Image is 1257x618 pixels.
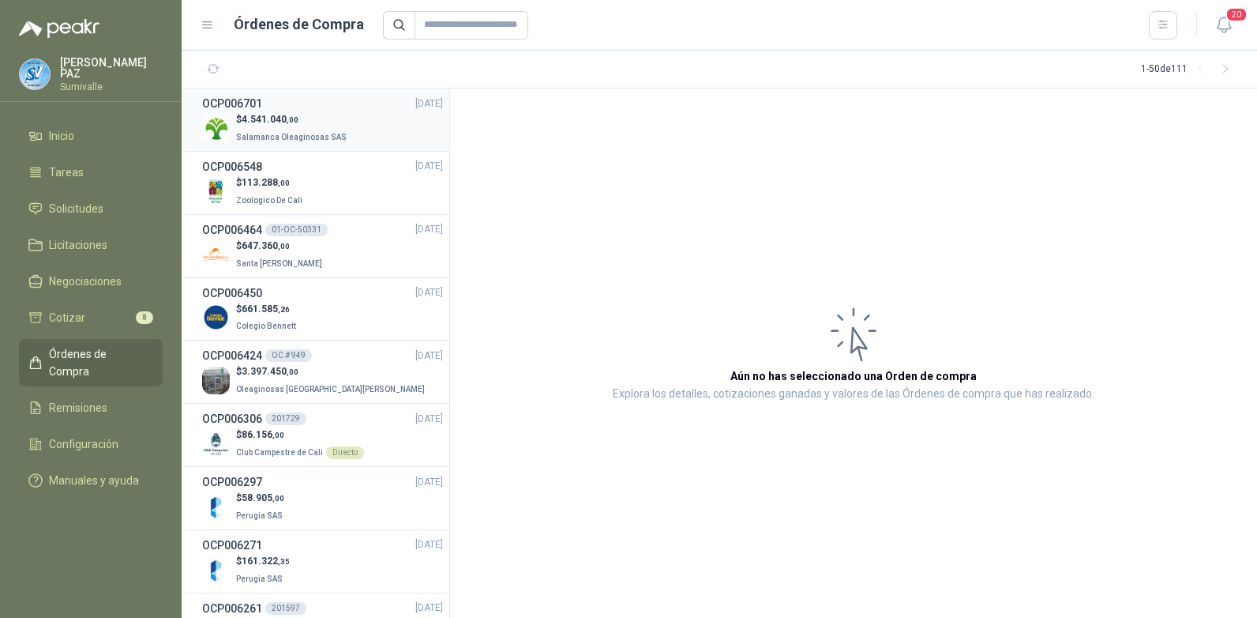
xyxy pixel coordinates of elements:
span: Perugia SAS [236,511,283,520]
h3: OCP006548 [202,158,262,175]
div: 1 - 50 de 111 [1141,57,1238,82]
img: Company Logo [202,303,230,331]
a: Configuración [19,429,163,459]
a: Inicio [19,121,163,151]
a: OCP006297[DATE] Company Logo$58.905,00Perugia SAS [202,473,443,523]
div: 01-OC-50331 [265,224,328,236]
span: ,00 [272,494,284,503]
span: 113.288 [242,177,290,188]
h3: OCP006297 [202,473,262,491]
span: 8 [136,311,153,324]
span: Remisiones [49,399,107,416]
a: Solicitudes [19,194,163,224]
span: 661.585 [242,303,290,315]
h3: OCP006424 [202,347,262,364]
span: Inicio [49,127,74,145]
span: [DATE] [415,475,443,490]
p: $ [236,302,299,317]
img: Company Logo [202,493,230,521]
span: [DATE] [415,222,443,237]
h3: OCP006464 [202,221,262,239]
p: [PERSON_NAME] PAZ [60,57,163,79]
a: Remisiones [19,393,163,423]
img: Company Logo [202,115,230,142]
span: 86.156 [242,429,284,440]
span: ,26 [278,305,290,314]
span: Negociaciones [49,273,122,290]
p: Sumivalle [60,82,163,92]
span: ,00 [287,367,298,376]
h1: Órdenes de Compra [234,13,364,36]
span: Colegio Bennett [236,322,296,330]
div: 201597 [265,602,306,615]
p: $ [236,112,350,127]
img: Company Logo [202,367,230,394]
a: Tareas [19,157,163,187]
span: [DATE] [415,159,443,174]
img: Company Logo [202,556,230,584]
button: 20 [1210,11,1238,40]
div: Directo [326,447,364,459]
p: Explora los detalles, cotizaciones ganadas y valores de las Órdenes de compra que has realizado. [613,385,1094,404]
a: Órdenes de Compra [19,339,163,386]
span: [DATE] [415,349,443,364]
p: $ [236,364,428,379]
a: OCP006701[DATE] Company Logo$4.541.040,00Salamanca Oleaginosas SAS [202,95,443,145]
span: Oleaginosas [GEOGRAPHIC_DATA][PERSON_NAME] [236,385,425,394]
span: Cotizar [49,309,85,326]
h3: OCP006271 [202,537,262,554]
div: 201729 [265,413,306,425]
a: Licitaciones [19,230,163,260]
div: OC # 949 [265,349,312,362]
a: OCP006271[DATE] Company Logo$161.322,35Perugia SAS [202,537,443,586]
a: Manuales y ayuda [19,465,163,496]
img: Company Logo [20,59,50,89]
span: 58.905 [242,492,284,503]
span: Solicitudes [49,200,103,217]
span: Zoologico De Cali [236,196,302,205]
span: Salamanca Oleaginosas SAS [236,133,347,141]
span: 647.360 [242,240,290,251]
p: $ [236,491,286,506]
img: Company Logo [202,430,230,458]
a: OCP006548[DATE] Company Logo$113.288,00Zoologico De Cali [202,158,443,208]
span: [DATE] [415,285,443,300]
p: $ [236,239,325,254]
span: Manuales y ayuda [49,472,139,489]
span: 4.541.040 [242,114,298,125]
img: Company Logo [202,241,230,269]
span: Santa [PERSON_NAME] [236,259,322,268]
span: Club Campestre de Cali [236,448,323,457]
span: Perugia SAS [236,575,283,583]
span: ,00 [272,431,284,439]
p: $ [236,175,306,190]
h3: OCP006701 [202,95,262,112]
a: Cotizar8 [19,303,163,333]
p: $ [236,428,364,443]
a: OCP00646401-OC-50331[DATE] Company Logo$647.360,00Santa [PERSON_NAME] [202,221,443,271]
span: 20 [1225,7,1248,22]
span: Órdenes de Compra [49,345,148,380]
a: OCP006450[DATE] Company Logo$661.585,26Colegio Bennett [202,285,443,334]
h3: Aún no has seleccionado una Orden de compra [730,367,977,385]
span: ,35 [278,557,290,566]
span: [DATE] [415,601,443,616]
span: ,00 [278,242,290,251]
span: [DATE] [415,412,443,427]
h3: OCP006450 [202,285,262,302]
span: Licitaciones [49,236,107,254]
span: ,00 [278,179,290,187]
span: 3.397.450 [242,366,298,377]
a: OCP006306201729[DATE] Company Logo$86.156,00Club Campestre de CaliDirecto [202,410,443,460]
span: 161.322 [242,556,290,567]
a: Negociaciones [19,266,163,296]
span: Tareas [49,164,84,181]
h3: OCP006306 [202,410,262,428]
span: Configuración [49,435,118,453]
a: OCP006424OC # 949[DATE] Company Logo$3.397.450,00Oleaginosas [GEOGRAPHIC_DATA][PERSON_NAME] [202,347,443,397]
p: $ [236,554,290,569]
span: [DATE] [415,537,443,552]
img: Company Logo [202,178,230,205]
span: ,00 [287,115,298,124]
img: Logo peakr [19,19,99,38]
